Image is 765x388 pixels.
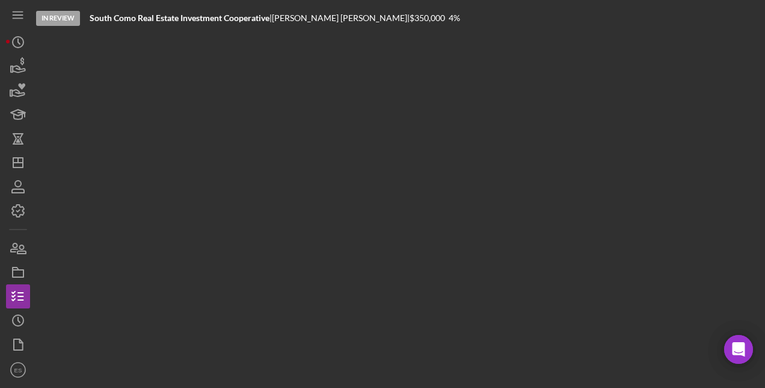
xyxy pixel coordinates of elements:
[36,11,80,26] div: In Review
[14,367,22,374] text: ES
[272,13,410,23] div: [PERSON_NAME] [PERSON_NAME] |
[449,13,460,23] div: 4 %
[410,13,445,23] span: $350,000
[724,335,753,364] div: Open Intercom Messenger
[90,13,269,23] b: South Como Real Estate Investment Cooperative
[90,13,272,23] div: |
[6,358,30,382] button: ES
